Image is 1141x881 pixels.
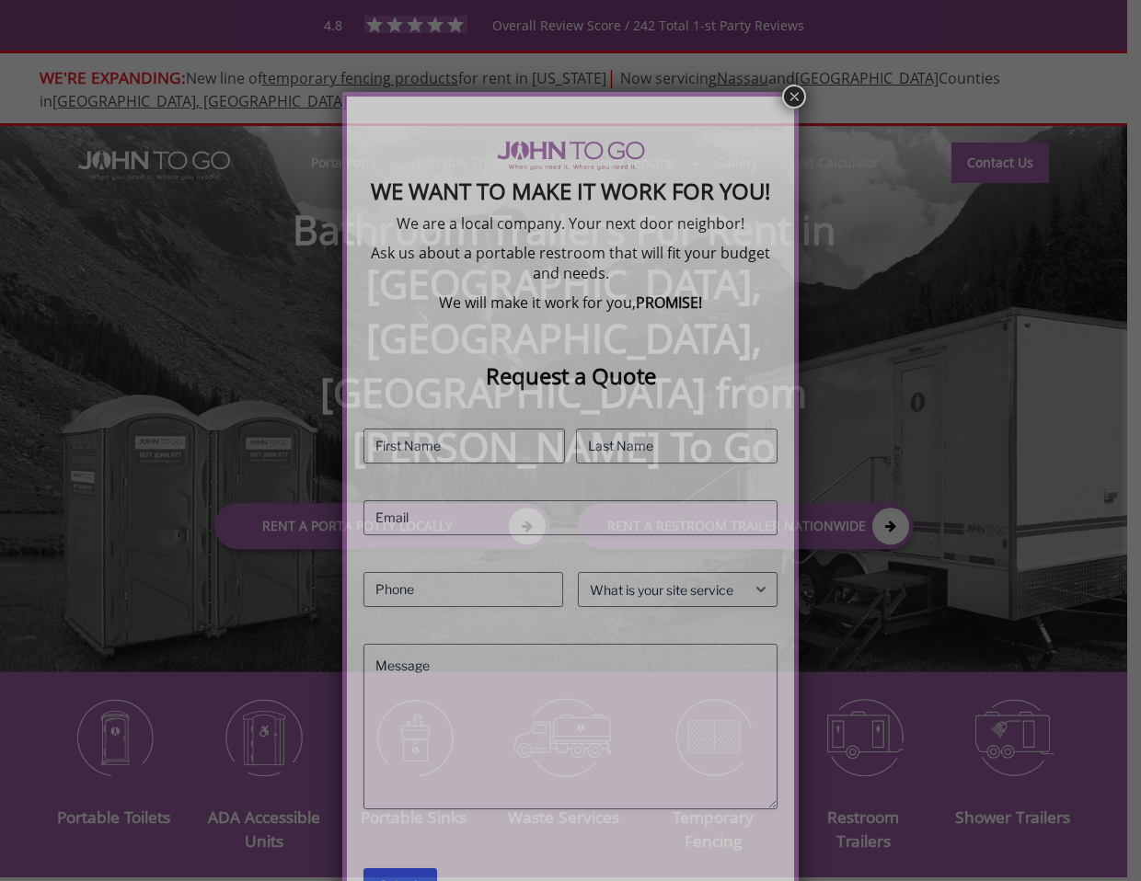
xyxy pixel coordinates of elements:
input: Last Name [576,429,778,463]
p: Ask us about a portable restroom that will fit your budget and needs. [363,243,778,283]
strong: We Want To Make It Work For You! [371,176,770,206]
b: PROMISE! [636,292,702,313]
p: We will make it work for you, [363,292,778,313]
input: Phone [363,572,563,607]
p: We are a local company. Your next door neighbor! [363,213,778,234]
button: Close [782,85,806,109]
img: logo of viptogo [497,141,645,170]
strong: Request a Quote [486,360,656,391]
input: Email [363,500,778,535]
input: First Name [363,429,565,463]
